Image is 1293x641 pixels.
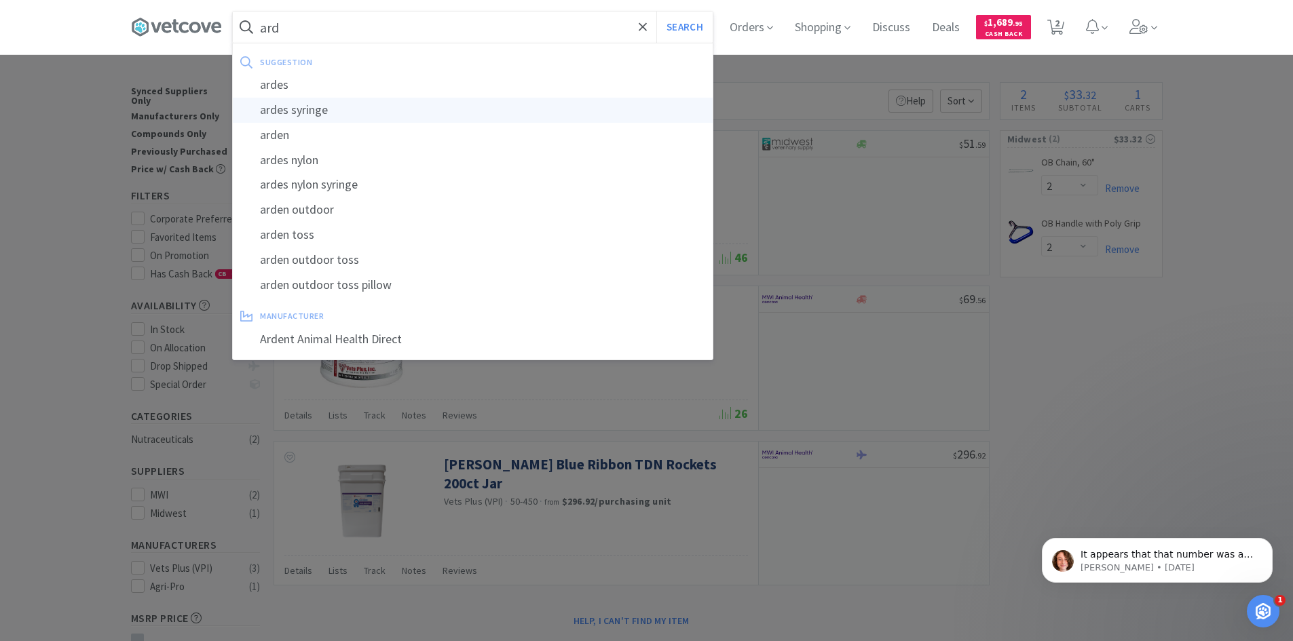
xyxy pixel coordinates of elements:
a: Deals [926,22,965,34]
button: Search [656,12,713,43]
div: ardes nylon syringe [233,172,713,197]
a: Discuss [867,22,916,34]
span: Cash Back [984,31,1023,39]
input: Search by item, sku, manufacturer, ingredient, size... [233,12,713,43]
div: ardes [233,73,713,98]
span: 1,689 [984,16,1023,28]
div: arden outdoor [233,197,713,222]
div: arden toss [233,222,713,248]
span: $ [984,19,988,28]
iframe: Intercom notifications message [1022,509,1293,604]
a: 2 [1042,23,1070,35]
div: manufacturer [260,305,514,326]
span: 1 [1275,595,1286,606]
div: suggestion [260,52,508,73]
span: . 95 [1013,19,1023,28]
div: arden outdoor toss [233,248,713,273]
div: ardes nylon [233,148,713,173]
div: Ardent Animal Health Direct [233,327,713,352]
div: ardes syringe [233,98,713,123]
a: $1,689.95Cash Back [976,9,1031,45]
div: arden outdoor toss pillow [233,273,713,298]
iframe: Intercom live chat [1247,595,1279,627]
div: arden [233,123,713,148]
